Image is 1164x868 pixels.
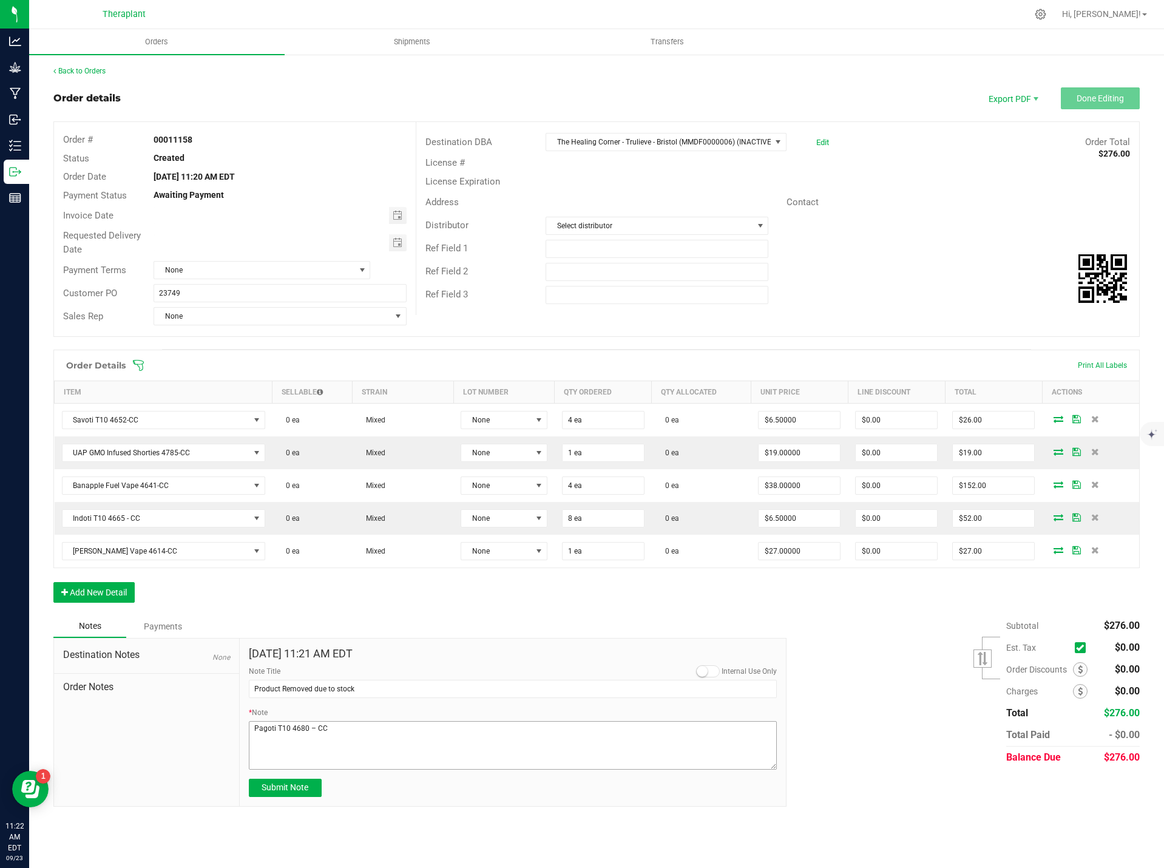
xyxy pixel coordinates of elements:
span: Destination DBA [425,137,492,147]
span: Delete Order Detail [1086,448,1104,455]
input: 0 [759,412,840,429]
span: Payment Terms [63,265,126,276]
span: Select distributor [546,217,753,234]
strong: 00011158 [154,135,192,144]
span: Save Order Detail [1068,415,1086,422]
span: Save Order Detail [1068,514,1086,521]
span: Orders [129,36,184,47]
span: 0 ea [659,481,679,490]
h1: Order Details [66,361,126,370]
strong: [DATE] 11:20 AM EDT [154,172,235,181]
span: 0 ea [280,547,300,555]
span: Banapple Fuel Vape 4641-CC [63,477,249,494]
input: 0 [759,543,840,560]
span: Save Order Detail [1068,481,1086,488]
span: UAP GMO Infused Shorties 4785-CC [63,444,249,461]
span: Mixed [360,514,385,523]
span: $276.00 [1104,620,1140,631]
h4: [DATE] 11:21 AM EDT [249,648,777,660]
input: 0 [759,444,840,461]
span: Mixed [360,547,385,555]
span: Order Discounts [1006,665,1073,674]
strong: Awaiting Payment [154,190,224,200]
span: None [461,477,532,494]
span: Mixed [360,416,385,424]
span: Subtotal [1006,621,1038,631]
div: Payments [126,615,199,637]
span: 0 ea [280,481,300,490]
th: Sellable [272,381,353,404]
inline-svg: Manufacturing [9,87,21,100]
span: Save Order Detail [1068,546,1086,554]
inline-svg: Grow [9,61,21,73]
span: Destination Notes [63,648,230,662]
input: 0 [953,543,1034,560]
span: Hi, [PERSON_NAME]! [1062,9,1141,19]
label: Note Title [249,666,280,677]
input: 0 [563,412,644,429]
span: Shipments [377,36,447,47]
input: 0 [856,412,937,429]
a: Edit [816,138,829,147]
inline-svg: Reports [9,192,21,204]
span: The Healing Corner - Trulieve - Bristol (MMDF0000006) (INACTIVE) [546,134,770,151]
input: 0 [563,477,644,494]
span: Delete Order Detail [1086,514,1104,521]
span: Est. Tax [1006,643,1070,653]
input: 0 [856,444,937,461]
p: 09/23 [5,853,24,863]
th: Item [55,381,272,404]
span: Done Editing [1077,93,1124,103]
span: Delete Order Detail [1086,415,1104,422]
span: Transfers [634,36,700,47]
input: 0 [563,543,644,560]
span: NO DATA FOUND [62,542,265,560]
input: 0 [759,510,840,527]
input: 0 [759,477,840,494]
span: NO DATA FOUND [62,411,265,429]
th: Actions [1042,381,1139,404]
span: Toggle calendar [389,234,407,251]
span: NO DATA FOUND [62,509,265,527]
span: Customer PO [63,288,117,299]
span: Order # [63,134,93,145]
label: Note [249,707,268,718]
span: - $0.00 [1109,729,1140,741]
span: None [212,653,230,662]
input: 0 [563,444,644,461]
button: Done Editing [1061,87,1140,109]
span: $276.00 [1104,751,1140,763]
label: Internal Use Only [722,666,777,677]
th: Strain [353,381,454,404]
th: Line Discount [848,381,945,404]
span: License # [425,157,465,168]
iframe: Resource center [12,771,49,807]
a: Transfers [540,29,796,55]
span: Total Paid [1006,729,1050,741]
span: 0 ea [659,449,679,457]
strong: Created [154,153,184,163]
span: 0 ea [280,416,300,424]
span: Charges [1006,687,1073,696]
input: 0 [953,444,1034,461]
button: Submit Note [249,779,322,797]
span: 0 ea [659,416,679,424]
span: $0.00 [1115,642,1140,653]
span: 0 ea [659,514,679,523]
span: Toggle calendar [389,207,407,224]
span: Address [425,197,459,208]
th: Unit Price [751,381,848,404]
span: Ref Field 3 [425,289,468,300]
button: Add New Detail [53,582,135,603]
span: Ref Field 2 [425,266,468,277]
span: None [461,543,532,560]
span: 0 ea [659,547,679,555]
li: Export PDF [976,87,1049,109]
div: Notes [53,615,126,638]
span: Balance Due [1006,751,1061,763]
span: Contact [787,197,819,208]
span: NO DATA FOUND [62,476,265,495]
span: Theraplant [103,9,146,19]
